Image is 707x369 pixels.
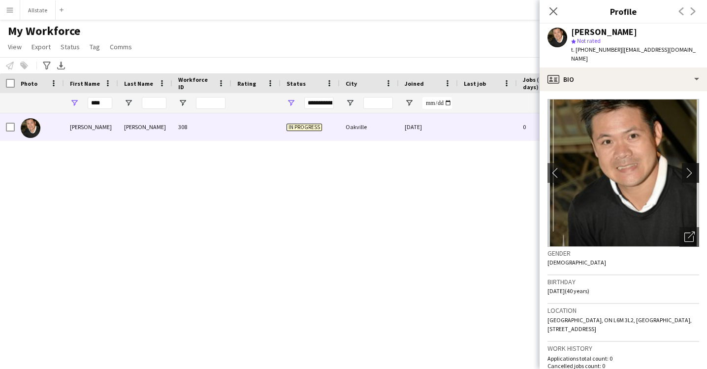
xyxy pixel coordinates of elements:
span: Last Name [124,80,153,87]
span: | [EMAIL_ADDRESS][DOMAIN_NAME] [571,46,696,62]
h3: Location [547,306,699,315]
img: Joshua Lee [21,118,40,138]
span: Tag [90,42,100,51]
input: Workforce ID Filter Input [196,97,225,109]
span: Rating [237,80,256,87]
span: [DEMOGRAPHIC_DATA] [547,259,606,266]
button: Open Filter Menu [405,99,414,107]
span: Last job [464,80,486,87]
a: Comms [106,40,136,53]
input: City Filter Input [363,97,393,109]
input: Last Name Filter Input [142,97,166,109]
div: Oakville [340,113,399,140]
span: Status [287,80,306,87]
span: Joined [405,80,424,87]
a: Status [57,40,84,53]
button: Open Filter Menu [124,99,133,107]
a: Export [28,40,55,53]
button: Open Filter Menu [346,99,354,107]
button: Allstate [20,0,56,20]
span: Photo [21,80,37,87]
h3: Work history [547,344,699,353]
span: My Workforce [8,24,80,38]
h3: Profile [540,5,707,18]
span: In progress [287,124,322,131]
h3: Gender [547,249,699,258]
app-action-btn: Export XLSX [55,60,67,71]
span: Jobs (last 90 days) [523,76,563,91]
button: Open Filter Menu [70,99,79,107]
h3: Birthday [547,277,699,286]
input: Joined Filter Input [422,97,452,109]
a: View [4,40,26,53]
span: View [8,42,22,51]
div: Bio [540,67,707,91]
div: [DATE] [399,113,458,140]
div: [PERSON_NAME] [571,28,637,36]
input: First Name Filter Input [88,97,112,109]
span: Workforce ID [178,76,214,91]
div: [PERSON_NAME] [64,113,118,140]
span: [DATE] (40 years) [547,287,589,295]
div: 0 [517,113,581,140]
span: [GEOGRAPHIC_DATA], ON L6M 3L2, [GEOGRAPHIC_DATA], [STREET_ADDRESS] [547,316,692,333]
div: 308 [172,113,231,140]
span: t. [PHONE_NUMBER] [571,46,622,53]
span: City [346,80,357,87]
span: First Name [70,80,100,87]
img: Crew avatar or photo [547,99,699,247]
app-action-btn: Advanced filters [41,60,53,71]
span: Not rated [577,37,601,44]
div: Open photos pop-in [679,227,699,247]
span: Comms [110,42,132,51]
a: Tag [86,40,104,53]
span: Status [61,42,80,51]
button: Open Filter Menu [178,99,187,107]
button: Open Filter Menu [287,99,295,107]
span: Export [32,42,51,51]
p: Applications total count: 0 [547,355,699,362]
div: [PERSON_NAME] [118,113,172,140]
